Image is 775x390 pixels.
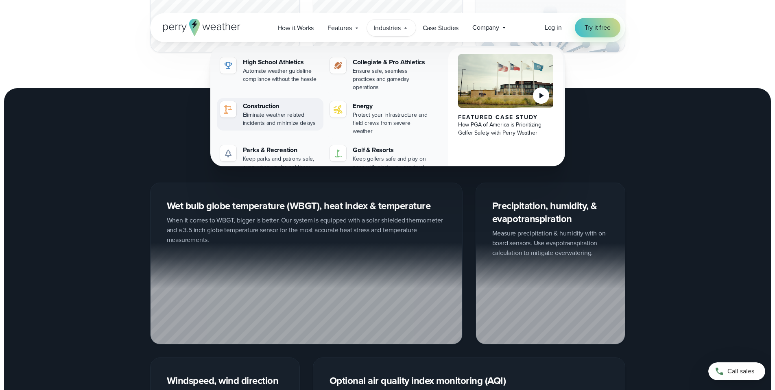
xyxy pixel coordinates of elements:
a: Parks & Recreation Keep parks and patrons safe, even when you're not there [217,142,324,174]
div: Protect your infrastructure and field crews from severe weather [353,111,430,135]
a: Golf & Resorts Keep golfers safe and play on pace with alerts you can trust [327,142,434,174]
a: Construction Eliminate weather related incidents and minimize delays [217,98,324,131]
div: Keep parks and patrons safe, even when you're not there [243,155,321,171]
a: How it Works [271,20,321,36]
img: energy-icon@2x-1.svg [333,105,343,114]
div: Featured Case Study [458,114,554,121]
a: PGA of America, Frisco Campus Featured Case Study How PGA of America is Prioritizing Golfer Safet... [448,48,563,181]
span: Log in [545,23,562,32]
a: Try it free [575,18,620,37]
a: High School Athletics Automate weather guideline compliance without the hassle [217,54,324,87]
span: Features [327,23,351,33]
img: proathletics-icon@2x-1.svg [333,61,343,70]
img: PGA of America, Frisco Campus [458,54,554,108]
span: Industries [374,23,401,33]
div: Collegiate & Pro Athletics [353,57,430,67]
div: Parks & Recreation [243,145,321,155]
div: Automate weather guideline compliance without the hassle [243,67,321,83]
a: Log in [545,23,562,33]
img: Integration-Light.svg [476,4,625,52]
span: Company [472,23,499,33]
div: High School Athletics [243,57,321,67]
div: How PGA of America is Prioritizing Golfer Safety with Perry Weather [458,121,554,137]
span: Try it free [585,23,611,33]
a: Collegiate & Pro Athletics Ensure safe, seamless practices and gameday operations [327,54,434,95]
span: How it Works [278,23,314,33]
div: Eliminate weather related incidents and minimize delays [243,111,321,127]
a: Energy Protect your infrastructure and field crews from severe weather [327,98,434,139]
div: Keep golfers safe and play on pace with alerts you can trust [353,155,430,171]
img: golf-iconV2.svg [333,148,343,158]
img: parks-icon-grey.svg [223,148,233,158]
a: Case Studies [416,20,466,36]
img: noun-crane-7630938-1@2x.svg [223,105,233,114]
div: Golf & Resorts [353,145,430,155]
span: Case Studies [423,23,459,33]
span: Call sales [727,366,754,376]
div: Ensure safe, seamless practices and gameday operations [353,67,430,92]
img: highschool-icon.svg [223,61,233,70]
div: Energy [353,101,430,111]
div: Construction [243,101,321,111]
a: Call sales [708,362,765,380]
